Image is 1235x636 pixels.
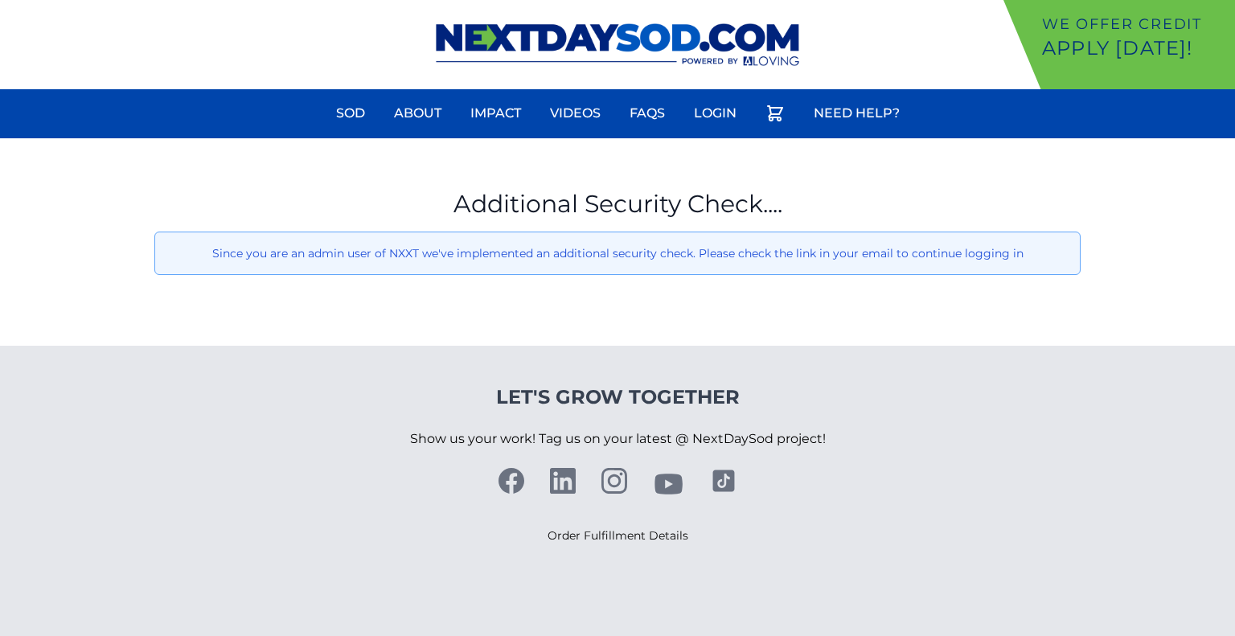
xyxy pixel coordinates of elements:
h1: Additional Security Check.... [154,190,1081,219]
a: Need Help? [804,94,909,133]
p: Apply [DATE]! [1042,35,1229,61]
h4: Let's Grow Together [410,384,826,410]
a: Login [684,94,746,133]
p: We offer Credit [1042,13,1229,35]
p: Since you are an admin user of NXXT we've implemented an additional security check. Please check ... [168,245,1067,261]
a: Videos [540,94,610,133]
a: Impact [461,94,531,133]
a: FAQs [620,94,675,133]
a: Order Fulfillment Details [548,528,688,543]
a: Sod [326,94,375,133]
p: Show us your work! Tag us on your latest @ NextDaySod project! [410,410,826,468]
a: About [384,94,451,133]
